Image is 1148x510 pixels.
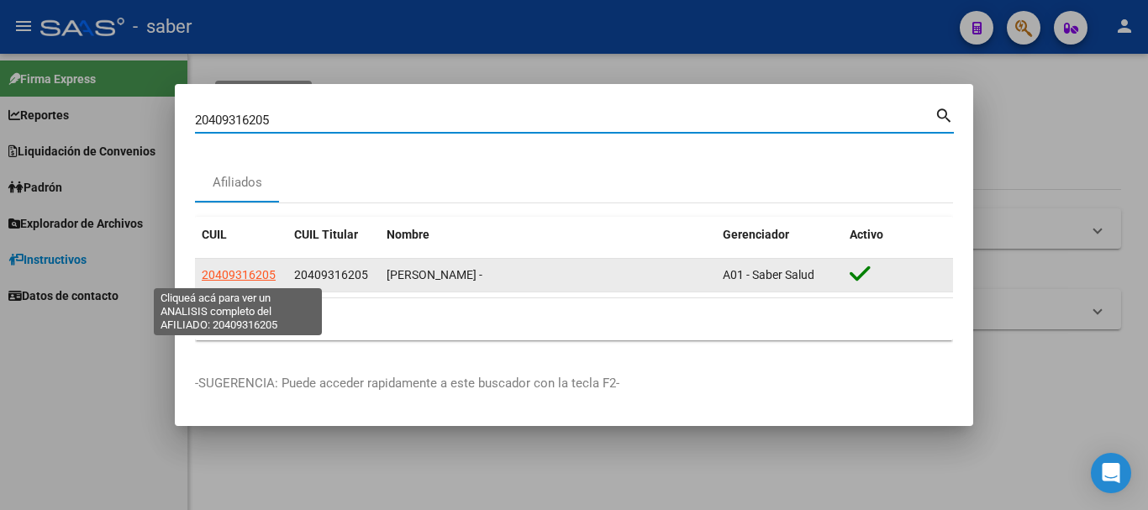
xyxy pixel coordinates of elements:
[716,217,843,253] datatable-header-cell: Gerenciador
[202,228,227,241] span: CUIL
[294,268,368,281] span: 20409316205
[723,268,814,281] span: A01 - Saber Salud
[294,228,358,241] span: CUIL Titular
[387,228,429,241] span: Nombre
[850,228,883,241] span: Activo
[387,266,709,285] div: [PERSON_NAME] -
[195,217,287,253] datatable-header-cell: CUIL
[202,268,276,281] span: 20409316205
[843,217,953,253] datatable-header-cell: Activo
[935,104,954,124] mat-icon: search
[287,217,380,253] datatable-header-cell: CUIL Titular
[723,228,789,241] span: Gerenciador
[213,173,262,192] div: Afiliados
[380,217,716,253] datatable-header-cell: Nombre
[195,374,953,393] p: -SUGERENCIA: Puede acceder rapidamente a este buscador con la tecla F2-
[195,298,953,340] div: 1 total
[1091,453,1131,493] div: Open Intercom Messenger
